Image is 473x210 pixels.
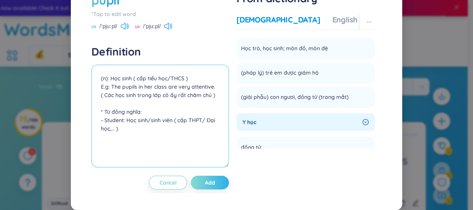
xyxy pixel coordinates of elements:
[241,143,261,152] span: đồng tử
[366,19,372,25] span: ellipsis
[360,14,378,30] button: ellipsis
[363,119,369,125] span: right-circle
[241,68,319,78] span: (pháp lý) trẻ em được giám hộ
[91,65,229,167] textarea: (n): Học sinh ( cấp tiểu học/THCS ) E.g: The pupils in her class are very attentive. ( Các học si...
[91,10,229,18] div: *Tap to edit word
[237,14,320,25] div: [DEMOGRAPHIC_DATA]
[135,24,140,30] span: UK
[205,179,215,186] span: Add
[332,14,358,25] div: English
[99,22,117,30] span: /ˈpjuːpl/
[241,44,328,53] span: Học trò, học sinh; môn đồ, môn đệ
[91,24,96,30] span: US
[243,118,360,126] span: Y học
[241,93,348,102] span: (giải phẫu) con ngươi, đồng tử (trong mắt)
[160,179,177,186] span: Cancel
[143,22,161,30] span: /ˈpjuːpl/
[91,45,229,59] h4: Definition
